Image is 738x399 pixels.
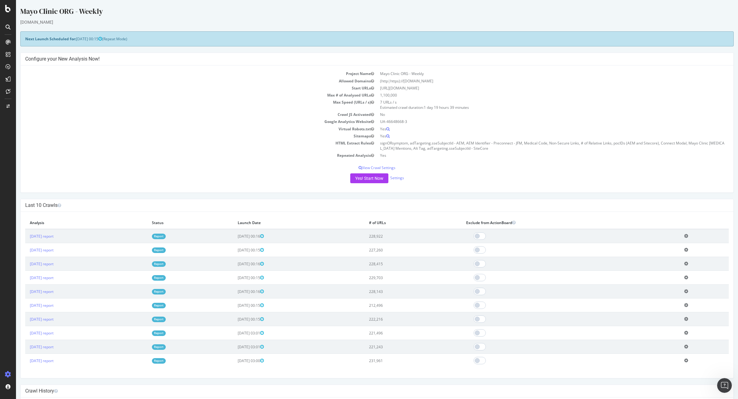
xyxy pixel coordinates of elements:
[361,70,713,77] td: Mayo Clinic ORG - Weekly
[361,85,713,92] td: [URL][DOMAIN_NAME]
[222,344,248,350] span: [DATE] 03:01
[222,330,248,336] span: [DATE] 03:01
[374,176,388,181] a: Settings
[222,303,248,308] span: [DATE] 00:15
[348,312,446,326] td: 222,216
[408,105,453,110] span: 1 day 19 hours 39 minutes
[9,36,60,41] strong: Next Launch Scheduled for:
[361,125,713,132] td: Yes
[136,330,150,336] a: Report
[9,70,361,77] td: Project Name
[9,92,361,99] td: Max # of Analysed URLs
[136,261,150,267] a: Report
[4,6,718,19] div: Mayo Clinic ORG - Weekly
[348,326,446,340] td: 221,496
[222,317,248,322] span: [DATE] 00:15
[348,354,446,368] td: 231,961
[9,99,361,111] td: Max Speed (URLs / s)
[9,132,361,140] td: Sitemaps
[4,19,718,25] div: [DOMAIN_NAME]
[361,111,713,118] td: No
[136,344,150,350] a: Report
[348,229,446,243] td: 228,922
[334,173,372,183] button: Yes! Start Now
[9,85,361,92] td: Start URLs
[14,261,38,267] a: [DATE] report
[361,140,713,152] td: signORsymptom, adTargeting.sseSubjectId - AEM, AEM Identifier - Preconnect - JFM, Medical Code, N...
[131,216,217,229] th: Status
[14,234,38,239] a: [DATE] report
[222,358,248,363] span: [DATE] 03:00
[361,77,713,85] td: (http|https)://[DOMAIN_NAME]
[348,243,446,257] td: 227,260
[136,303,150,308] a: Report
[361,152,713,159] td: Yes
[14,275,38,280] a: [DATE] report
[14,289,38,294] a: [DATE] report
[9,140,361,152] td: HTML Extract Rules
[14,247,38,253] a: [DATE] report
[361,132,713,140] td: Yes
[14,330,38,336] a: [DATE] report
[9,125,361,132] td: Virtual Robots.txt
[348,271,446,285] td: 229,703
[9,111,361,118] td: Crawl JS Activated
[361,118,713,125] td: UA-46648668-3
[136,234,150,239] a: Report
[9,388,713,394] h4: Crawl History
[361,99,713,111] td: 7 URLs / s Estimated crawl duration:
[348,298,446,312] td: 212,496
[348,340,446,354] td: 221,243
[9,165,713,170] p: View Crawl Settings
[222,247,248,253] span: [DATE] 00:15
[136,317,150,322] a: Report
[222,261,248,267] span: [DATE] 00:16
[14,344,38,350] a: [DATE] report
[4,31,718,46] div: (Repeat Mode)
[9,77,361,85] td: Allowed Domains
[361,92,713,99] td: 1,100,000
[222,289,248,294] span: [DATE] 00:16
[136,247,150,253] a: Report
[14,303,38,308] a: [DATE] report
[9,152,361,159] td: Repeated Analysis
[136,358,150,363] a: Report
[217,216,348,229] th: Launch Date
[348,285,446,298] td: 228,143
[60,36,86,41] span: [DATE] 00:15
[9,118,361,125] td: Google Analytics Website
[348,216,446,229] th: # of URLs
[222,234,248,239] span: [DATE] 00:16
[9,216,131,229] th: Analysis
[348,257,446,271] td: 228,415
[446,216,664,229] th: Exclude from ActionBoard
[14,358,38,363] a: [DATE] report
[222,275,248,280] span: [DATE] 00:15
[136,275,150,280] a: Report
[717,378,732,393] iframe: Intercom live chat
[14,317,38,322] a: [DATE] report
[9,202,713,208] h4: Last 10 Crawls
[136,289,150,294] a: Report
[9,56,713,62] h4: Configure your New Analysis Now!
